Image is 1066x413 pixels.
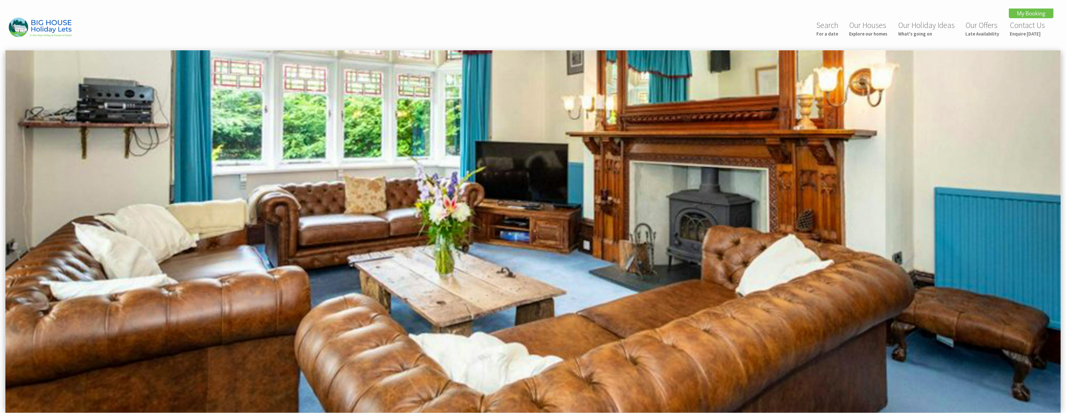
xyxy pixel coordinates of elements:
a: My Booking [1009,8,1053,18]
img: Big House Holiday Lets [9,18,72,37]
small: Explore our homes [849,31,887,37]
a: Our HousesExplore our homes [849,20,887,37]
small: What's going on [898,31,955,37]
a: SearchFor a date [816,20,838,37]
a: Our OffersLate Availability [965,20,999,37]
small: For a date [816,31,838,37]
a: Contact UsEnquire [DATE] [1010,20,1045,37]
small: Late Availability [965,31,999,37]
a: Our Holiday IdeasWhat's going on [898,20,955,37]
small: Enquire [DATE] [1010,31,1045,37]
